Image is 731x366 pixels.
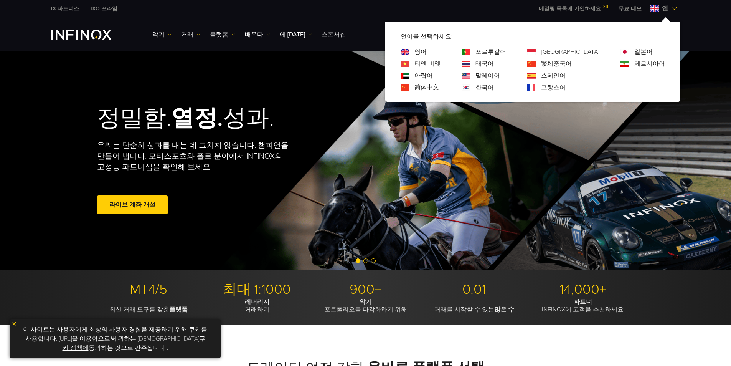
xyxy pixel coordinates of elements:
[414,60,441,68] font: 티엔 비엣
[363,258,368,263] span: 슬라이드 2로 이동
[85,5,123,13] a: 인피녹스
[360,298,372,306] font: 악기
[434,306,494,313] font: 거래를 시작할 수 있는
[51,30,129,40] a: INFINOX 로고
[322,31,346,38] font: 스폰서십
[541,71,566,80] a: 언어
[130,281,167,298] font: MT4/5
[634,60,665,68] font: 페르시아어
[371,258,376,263] span: 슬라이드 3으로 이동
[541,83,566,92] a: 언어
[475,48,506,56] font: 포르투갈어
[245,31,263,38] font: 배우다
[541,59,572,68] a: 언어
[223,281,291,298] font: 최대 1:1000
[91,5,117,12] font: IXO 프라임
[634,59,665,68] a: 언어
[414,83,439,92] a: 언어
[414,72,433,79] font: 아랍어
[210,30,235,39] a: 플랫폼
[414,47,427,56] a: 언어
[322,30,346,39] a: 스폰서십
[45,5,85,13] a: 인피녹스
[475,60,494,68] font: 태국어
[414,84,439,91] font: 简体中文
[324,306,407,313] font: 포트폴리오를 다각화하기 위해
[23,326,207,343] font: 이 사이트는 사용자에게 최상의 사용자 경험을 제공하기 위해 쿠키를 사용합니다. [URL]을 이용함으로써 귀하는 [DEMOGRAPHIC_DATA]
[574,298,592,306] font: 파트너
[662,5,668,12] font: 엔
[475,71,500,80] a: 언어
[12,321,17,326] img: 노란색 닫기 아이콘
[541,48,599,56] font: [GEOGRAPHIC_DATA]
[542,306,624,313] font: INFINOX에 고객을 추천하세요
[475,47,506,56] a: 언어
[475,59,494,68] a: 언어
[414,48,427,56] font: 영어
[169,306,188,313] font: 플랫폼
[97,104,171,132] font: 정밀함.
[533,5,613,12] a: 메일링 목록에 가입하세요
[280,30,312,39] a: 에 [DATE]
[245,306,269,313] font: 거래하기
[97,141,289,172] font: 우리는 단순히 성과를 내는 데 그치지 않습니다. 챔피언을 만들어 냅니다. 모터스포츠와 폴로 분야에서 INFINOX의 고성능 파트너십을 확인해 보세요.
[350,281,381,298] font: 900+
[634,47,653,56] a: 언어
[541,60,572,68] font: 繁체중국어
[414,71,433,80] a: 언어
[181,31,193,38] font: 거래
[539,5,601,12] font: 메일링 목록에 가입하세요
[559,281,606,298] font: 14,000+
[494,306,514,313] font: 많은 수
[280,31,305,38] font: 에 [DATE]
[89,344,168,352] font: 동의하는 것으로 간주됩니다 .
[475,83,494,92] a: 언어
[210,31,228,38] font: 플랫폼
[51,5,79,12] font: IX 파트너스
[109,306,169,313] font: 최신 거래 도구를 갖춘
[619,5,642,12] font: 무료 데모
[541,47,599,56] a: 언어
[109,201,155,209] font: 라이브 계좌 개설
[152,30,172,39] a: 악기
[462,281,486,298] font: 0.01
[541,84,566,91] font: 프랑스어
[223,104,274,132] font: 성과.
[171,104,223,132] font: 열정.
[401,33,453,40] font: 언어를 선택하세요:
[181,30,200,39] a: 거래
[541,72,566,79] font: 스페인어
[475,72,500,79] font: 말레이어
[414,59,441,68] a: 언어
[152,31,165,38] font: 악기
[356,258,360,263] span: 슬라이드 1로 이동
[613,5,647,13] a: 인피녹스 메뉴
[634,48,653,56] font: 일본어
[245,298,269,306] font: 레버리지
[245,30,270,39] a: 배우다
[97,195,168,214] a: 라이브 계좌 개설
[475,84,494,91] font: 한국어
